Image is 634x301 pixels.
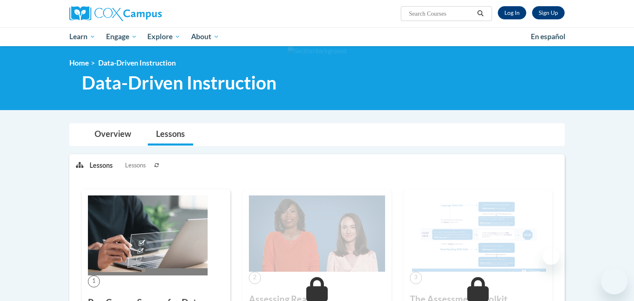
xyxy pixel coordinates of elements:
a: Explore [142,27,186,46]
input: Search Courses [408,9,474,19]
p: Lessons [90,161,113,170]
span: Data-Driven Instruction [98,59,176,67]
a: Learn [64,27,101,46]
span: 3 [410,272,422,284]
a: Engage [101,27,142,46]
img: Section background [288,47,346,56]
span: Lessons [125,161,146,170]
img: Cox Campus [69,6,162,21]
iframe: Close message [543,248,559,265]
a: Register [532,6,565,19]
img: Course Image [410,195,546,272]
span: 1 [88,275,100,287]
iframe: Button to launch messaging window [601,268,627,294]
a: Lessons [148,124,193,146]
span: Learn [69,32,95,42]
img: Course Image [88,195,208,275]
div: Main menu [57,27,577,46]
a: Log In [498,6,526,19]
span: 2 [249,272,261,284]
a: En español [525,28,571,45]
img: Course Image [249,195,385,272]
a: Overview [86,124,140,146]
a: About [186,27,225,46]
span: Explore [147,32,180,42]
a: Home [69,59,89,67]
span: Data-Driven Instruction [82,72,277,94]
button: Search [474,9,487,19]
span: En español [531,32,565,41]
a: Cox Campus [69,6,226,21]
span: About [191,32,219,42]
span: Engage [106,32,137,42]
